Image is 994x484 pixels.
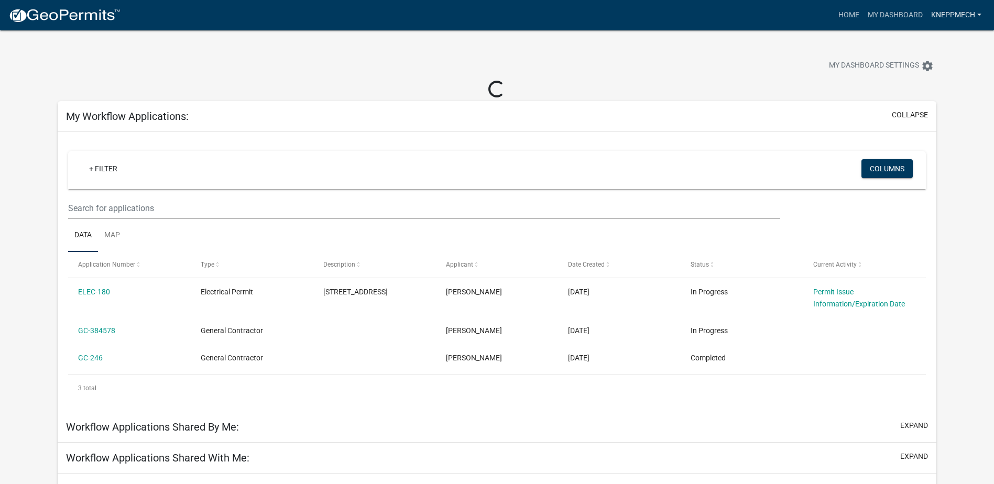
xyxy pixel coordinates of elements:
[681,252,803,277] datatable-header-cell: Status
[900,420,928,431] button: expand
[568,354,589,362] span: 03/05/2025
[691,326,728,335] span: In Progress
[68,219,98,252] a: Data
[446,326,502,335] span: Eugene Knepp
[66,110,189,123] h5: My Workflow Applications:
[821,56,942,76] button: My Dashboard Settingssettings
[68,197,780,219] input: Search for applications
[864,5,927,25] a: My Dashboard
[803,252,926,277] datatable-header-cell: Current Activity
[201,354,263,362] span: General Contractor
[691,354,726,362] span: Completed
[78,288,110,296] a: ELEC-180
[892,109,928,120] button: collapse
[201,288,253,296] span: Electrical Permit
[834,5,864,25] a: Home
[313,252,436,277] datatable-header-cell: Description
[861,159,913,178] button: Columns
[558,252,681,277] datatable-header-cell: Date Created
[446,288,502,296] span: Eugene Knepp
[66,421,239,433] h5: Workflow Applications Shared By Me:
[66,452,249,464] h5: Workflow Applications Shared With Me:
[201,261,214,268] span: Type
[568,326,589,335] span: 03/05/2025
[568,261,605,268] span: Date Created
[921,60,934,72] i: settings
[813,288,905,308] a: Permit Issue Information/Expiration Date
[78,354,103,362] a: GC-246
[900,451,928,462] button: expand
[68,375,926,401] div: 3 total
[81,159,126,178] a: + Filter
[691,261,709,268] span: Status
[446,261,473,268] span: Applicant
[78,326,115,335] a: GC-384578
[98,219,126,252] a: Map
[435,252,558,277] datatable-header-cell: Applicant
[201,326,263,335] span: General Contractor
[78,261,135,268] span: Application Number
[568,288,589,296] span: 08/12/2025
[323,288,388,296] span: 13419 S Co Rd 1000 E | 8497 US 31
[68,252,191,277] datatable-header-cell: Application Number
[191,252,313,277] datatable-header-cell: Type
[927,5,986,25] a: kneppmech
[813,261,857,268] span: Current Activity
[58,132,936,411] div: collapse
[446,354,502,362] span: Eugene Knepp
[323,261,355,268] span: Description
[691,288,728,296] span: In Progress
[829,60,919,72] span: My Dashboard Settings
